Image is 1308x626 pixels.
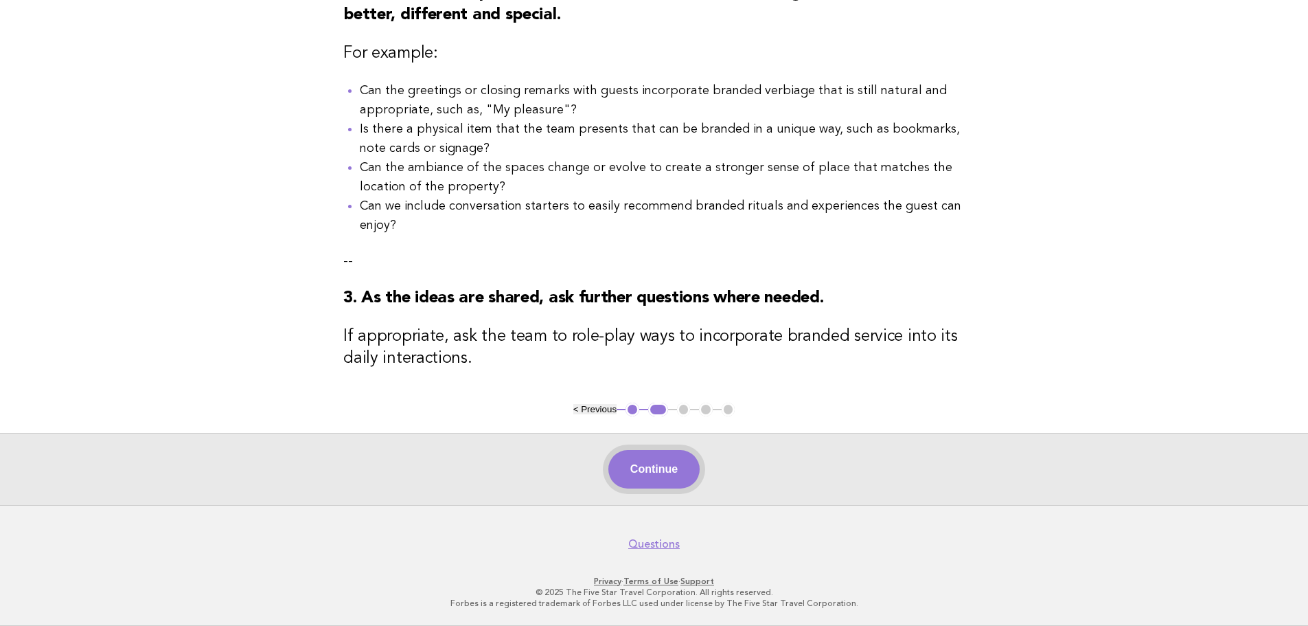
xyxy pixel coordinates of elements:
li: Can the greetings or closing remarks with guests incorporate branded verbiage that is still natur... [360,81,965,120]
a: Privacy [594,577,621,586]
a: Support [680,577,714,586]
p: · · [234,576,1075,587]
a: Terms of Use [623,577,678,586]
strong: 3. As the ideas are shared, ask further questions where needed. [343,290,823,306]
h3: If appropriate, ask the team to role-play ways to incorporate branded service into its daily inte... [343,326,965,370]
li: Can we include conversation starters to easily recommend branded rituals and experiences the gues... [360,197,965,235]
p: -- [343,251,965,271]
p: Forbes is a registered trademark of Forbes LLC used under license by The Five Star Travel Corpora... [234,598,1075,609]
button: 2 [648,403,668,416]
h3: For example: [343,43,965,65]
button: 1 [626,403,639,416]
button: < Previous [573,404,617,414]
p: © 2025 The Five Star Travel Corporation. All rights reserved. [234,587,1075,598]
li: Is there a physical item that the team presents that can be branded in a unique way, such as book... [360,120,965,158]
button: Continue [608,450,700,489]
a: Questions [628,537,680,551]
li: Can the ambiance of the spaces change or evolve to create a stronger sense of place that matches ... [360,158,965,197]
